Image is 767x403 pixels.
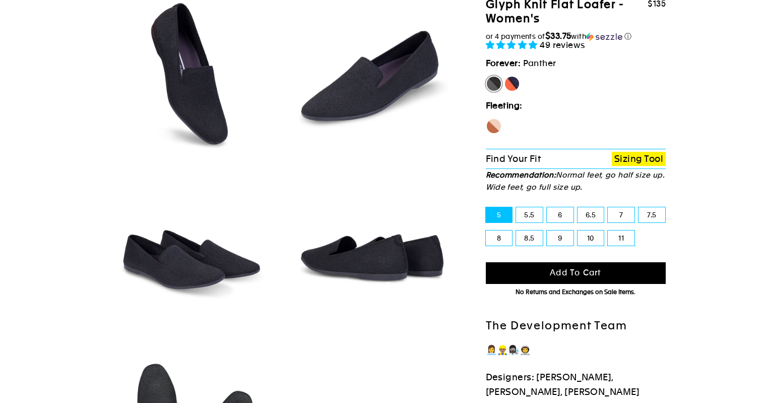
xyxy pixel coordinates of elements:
[486,31,666,41] div: or 4 payments of with
[486,31,666,41] div: or 4 payments of$33.75withSezzle Click to learn more about Sezzle
[578,231,604,246] label: 10
[106,169,278,341] img: Panther
[516,207,543,222] label: 5.5
[486,262,666,284] button: Add to cart
[638,207,665,222] label: 7.5
[486,370,666,399] p: Designers: [PERSON_NAME], [PERSON_NAME], [PERSON_NAME]
[547,207,573,222] label: 6
[486,207,513,222] label: 5
[486,319,666,333] h2: The Development Team
[486,231,513,246] label: 8
[516,231,543,246] label: 8.5
[486,170,556,179] strong: Recommendation:
[486,343,666,358] p: 👩‍💼👷🏽‍♂️👩🏿‍🔬👨‍🚀
[547,231,573,246] label: 9
[586,32,622,41] img: Sezzle
[486,40,540,50] span: 4.88 stars
[540,40,586,50] span: 49 reviews
[287,169,459,341] img: Panther
[612,152,666,166] a: Sizing Tool
[523,58,556,68] span: Panther
[608,231,634,246] label: 11
[550,268,601,277] span: Add to cart
[486,58,521,68] strong: Forever:
[486,76,502,92] label: Panther
[486,169,666,193] p: Normal feet, go half size up. Wide feet, go full size up.
[578,207,604,222] label: 6.5
[608,207,634,222] label: 7
[504,76,520,92] label: [PERSON_NAME]
[486,100,523,110] strong: Fleeting:
[545,31,571,41] span: $33.75
[486,118,502,134] label: Seahorse
[486,153,541,164] span: Find Your Fit
[516,289,635,296] span: No Returns and Exchanges on Sale Items.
